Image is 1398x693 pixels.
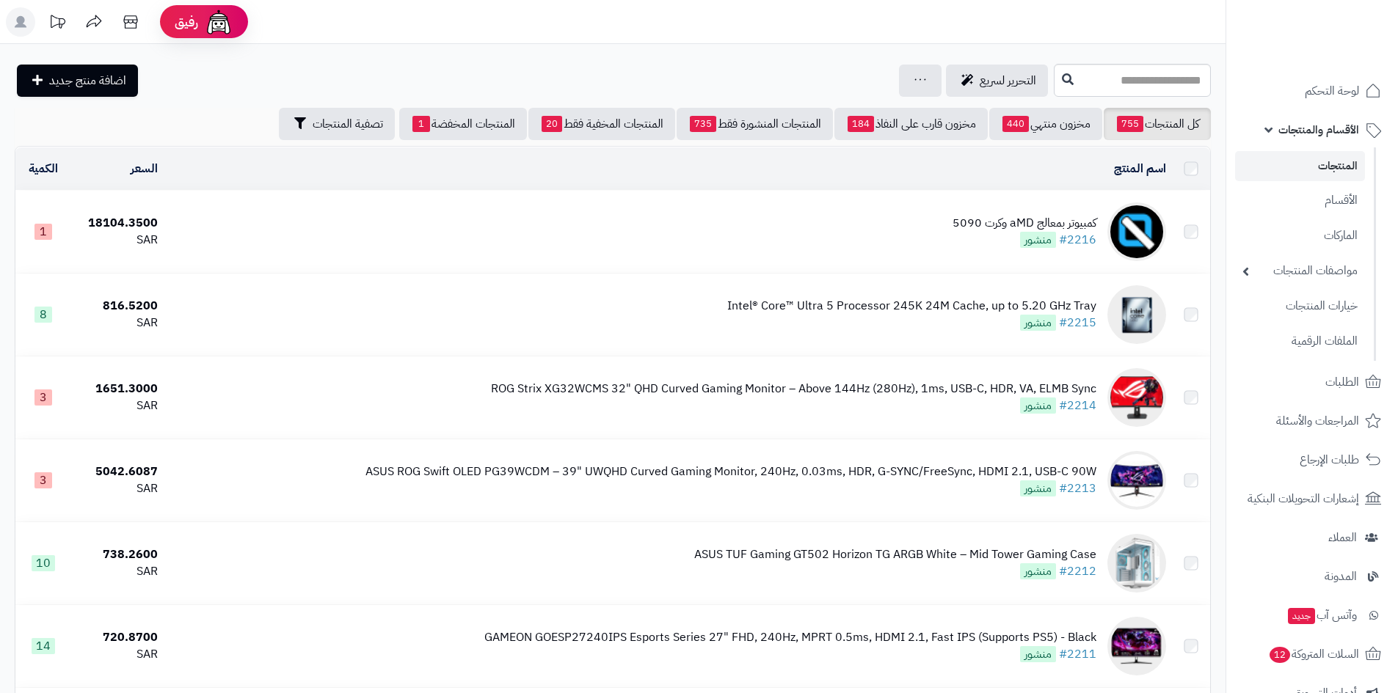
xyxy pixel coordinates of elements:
[1288,608,1315,624] span: جديد
[78,397,158,414] div: SAR
[412,116,430,132] span: 1
[946,65,1048,97] a: التحرير لسريع
[1107,617,1166,675] img: GAMEON GOESP27240IPS Esports Series 27" FHD, 240Hz, MPRT 0.5ms, HDMI 2.1, Fast IPS (Supports PS5)...
[1059,562,1096,580] a: #2212
[1107,202,1166,261] img: كمبيوتر بمعالج aMD وكرت 5090
[39,7,76,40] a: تحديثات المنصة
[1305,81,1359,101] span: لوحة التحكم
[34,472,52,488] span: 3
[1020,315,1056,331] span: منشور
[78,215,158,232] div: 18104.3500
[1235,73,1389,109] a: لوحة التحكم
[1107,285,1166,344] img: Intel® Core™ Ultra 5 Processor 245K 24M Cache, up to 5.20 GHz Tray
[78,480,158,497] div: SAR
[834,108,988,140] a: مخزون قارب على النفاذ184
[1300,450,1359,470] span: طلبات الإرجاع
[1235,220,1365,252] a: الماركات
[1298,40,1384,70] img: logo-2.png
[49,72,126,89] span: اضافة منتج جديد
[17,65,138,97] a: اضافة منتج جديد
[848,116,874,132] span: 184
[78,232,158,249] div: SAR
[542,116,562,132] span: 20
[1059,480,1096,497] a: #2213
[1059,645,1096,663] a: #2211
[1114,160,1166,177] a: اسم المنتج
[1235,442,1389,477] a: طلبات الإرجاع
[1270,647,1290,663] span: 12
[694,546,1096,563] div: ASUS TUF Gaming GT502 Horizon TG ARGB White – Mid Tower Gaming Case
[1059,231,1096,249] a: #2216
[131,160,158,177] a: السعر
[78,563,158,580] div: SAR
[690,116,716,132] span: 735
[1328,527,1357,548] span: العملاء
[279,108,395,140] button: تصفية المنتجات
[491,381,1096,397] div: ROG Strix XG32WCMS 32" QHD Curved Gaming Monitor – Above 144Hz (280Hz), 1ms, USB-C, HDR, VA, ELMB...
[1248,488,1359,509] span: إشعارات التحويلات البنكية
[32,555,55,571] span: 10
[677,108,833,140] a: المنتجات المنشورة فقط735
[78,315,158,331] div: SAR
[1107,368,1166,427] img: ROG Strix XG32WCMS 32" QHD Curved Gaming Monitor – Above 144Hz (280Hz), 1ms, USB-C, HDR, VA, ELMB...
[1325,372,1359,392] span: الطلبات
[1286,605,1357,626] span: وآتس آب
[34,224,52,240] span: 1
[313,115,383,133] span: تصفية المنتجات
[78,381,158,397] div: 1651.3000
[204,7,233,37] img: ai-face.png
[989,108,1102,140] a: مخزون منتهي440
[1020,563,1056,579] span: منشور
[980,72,1036,89] span: التحرير لسريع
[1020,397,1056,414] span: منشور
[365,463,1096,480] div: ASUS ROG Swift OLED PG39WCDM – 39" UWQHD Curved Gaming Monitor, 240Hz, 0.03ms, HDR, G-SYNC/FreeSy...
[953,215,1096,232] div: كمبيوتر بمعالج aMD وكرت 5090
[528,108,675,140] a: المنتجات المخفية فقط20
[32,638,55,654] span: 14
[1235,520,1389,555] a: العملاء
[1268,644,1359,664] span: السلات المتروكة
[727,298,1096,315] div: Intel® Core™ Ultra 5 Processor 245K 24M Cache, up to 5.20 GHz Tray
[1104,108,1211,140] a: كل المنتجات755
[1235,637,1389,672] a: السلات المتروكة12
[1059,314,1096,331] a: #2215
[34,307,52,323] span: 8
[1235,598,1389,633] a: وآتس آبجديد
[1059,397,1096,414] a: #2214
[1235,559,1389,594] a: المدونة
[1235,255,1365,287] a: مواصفات المنتجات
[78,546,158,563] div: 738.2600
[1276,411,1359,431] span: المراجعات والأسئلة
[78,629,158,646] div: 720.8700
[1235,403,1389,439] a: المراجعات والأسئلة
[1020,480,1056,496] span: منشور
[1020,232,1056,248] span: منشور
[1117,116,1143,132] span: 755
[1002,116,1029,132] span: 440
[78,646,158,663] div: SAR
[1325,566,1357,587] span: المدونة
[1020,646,1056,662] span: منشور
[29,160,58,177] a: الكمية
[1235,481,1389,516] a: إشعارات التحويلات البنكية
[1235,185,1365,216] a: الأقسام
[484,629,1096,646] div: GAMEON GOESP27240IPS Esports Series 27" FHD, 240Hz, MPRT 0.5ms, HDMI 2.1, Fast IPS (Supports PS5)...
[1235,151,1365,181] a: المنتجات
[1235,364,1389,400] a: الطلبات
[34,389,52,406] span: 3
[78,463,158,480] div: 5042.6087
[1278,120,1359,140] span: الأقسام والمنتجات
[1107,451,1166,510] img: ASUS ROG Swift OLED PG39WCDM – 39" UWQHD Curved Gaming Monitor, 240Hz, 0.03ms, HDR, G-SYNC/FreeSy...
[1235,290,1365,322] a: خيارات المنتجات
[399,108,527,140] a: المنتجات المخفضة1
[1235,326,1365,357] a: الملفات الرقمية
[1107,534,1166,593] img: ASUS TUF Gaming GT502 Horizon TG ARGB White – Mid Tower Gaming Case
[175,13,198,31] span: رفيق
[78,298,158,315] div: 816.5200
